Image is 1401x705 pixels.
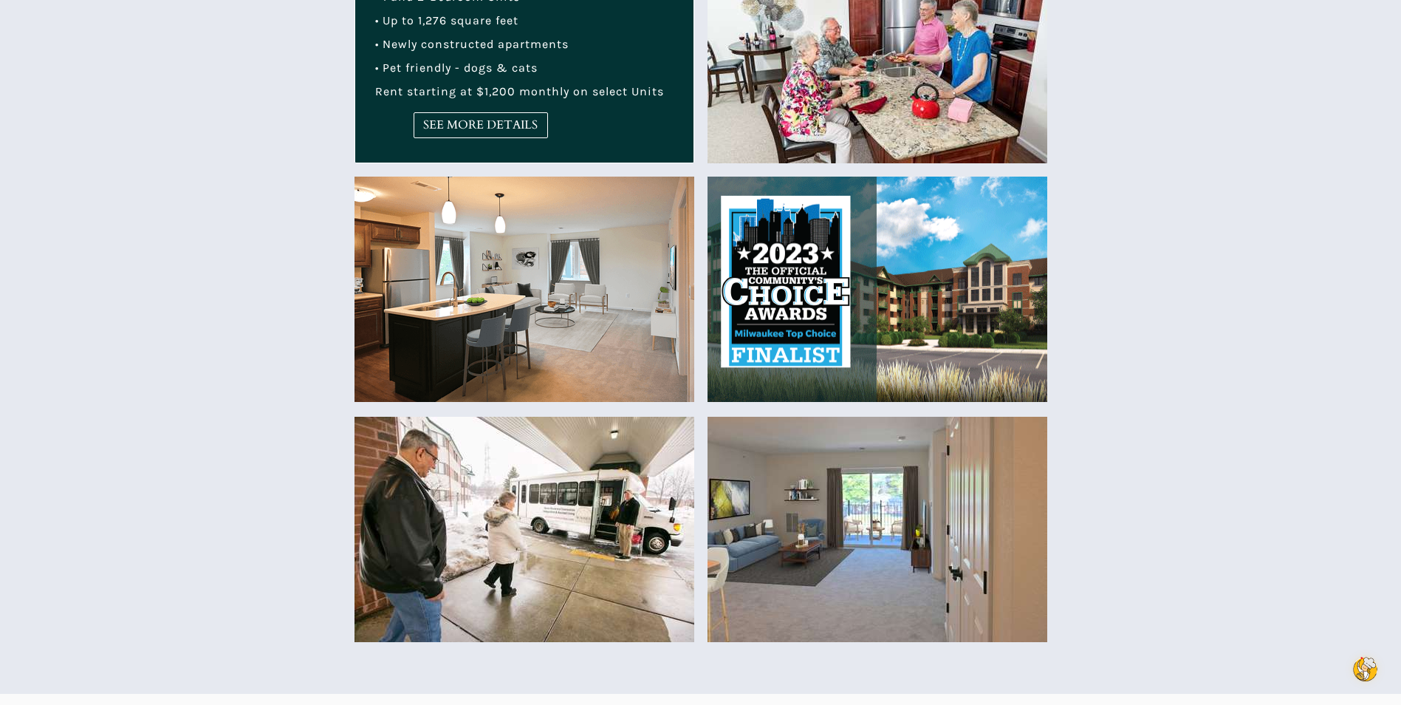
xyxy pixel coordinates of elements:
a: SEE MORE DETAILS [414,112,548,138]
span: Rent starting at $1,200 monthly on select Units [375,84,664,98]
span: • Newly constructed apartments [375,37,569,51]
span: SEE MORE DETAILS [414,118,547,132]
span: • Pet friendly - dogs & cats [375,61,538,75]
span: • Up to 1,276 square feet [375,13,518,27]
